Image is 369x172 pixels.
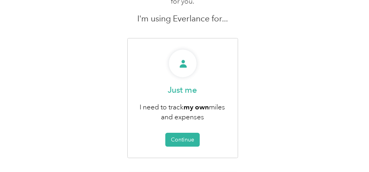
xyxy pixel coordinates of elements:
span: I need to track miles and expenses [140,103,225,121]
p: I'm using Everlance for... [91,13,274,24]
button: Continue [165,133,200,147]
p: Just me [168,84,197,96]
iframe: Everlance-gr Chat Button Frame [325,128,369,172]
b: my own [184,103,209,111]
